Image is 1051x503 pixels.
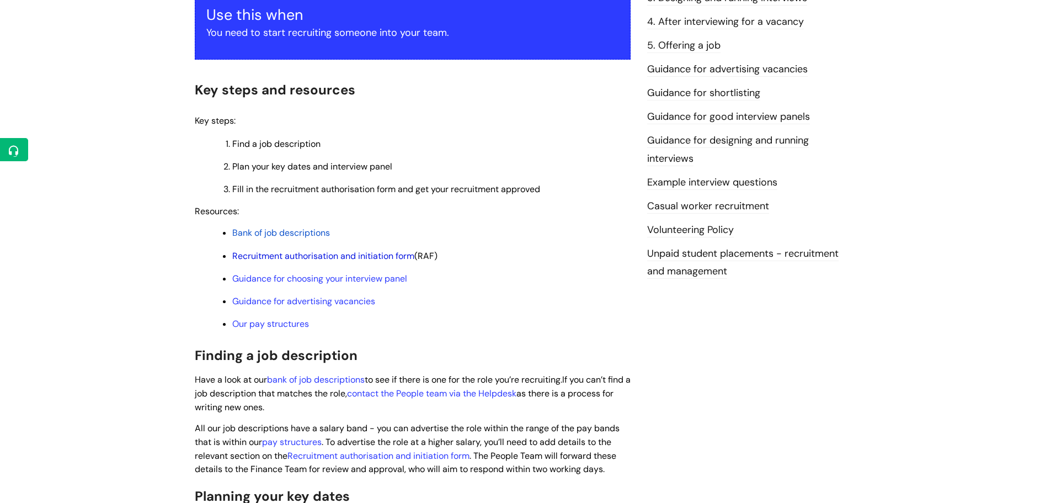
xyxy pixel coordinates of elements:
span: Plan your key dates and interview panel [232,161,392,172]
a: 5. Offering a job [647,39,721,53]
a: contact the People team via the Helpdesk [347,388,516,399]
p: You need to start recruiting someone into your team. [206,24,619,41]
span: All our job descriptions have a salary band - you can advertise the role within the range of the ... [195,422,620,475]
a: Guidance for designing and running interviews [647,134,809,166]
span: Resources: [195,205,239,217]
a: pay structures [262,436,322,448]
a: Recruitment authorisation and initiation form [287,450,470,462]
a: Guidance for advertising vacancies [647,62,808,77]
span: If you can’t find a job description that matches the role, as there is a process for writing new ... [195,374,631,413]
a: Our pay structures [232,318,309,330]
span: Finding a job description [195,347,358,364]
h3: Use this when [206,6,619,24]
a: Recruitment authorisation and initiation form [232,250,414,262]
a: 4. After interviewing for a vacancy [647,15,804,29]
a: Guidance for shortlisting [647,86,760,100]
a: bank of job descriptions [267,374,365,385]
span: Find a job description [232,138,321,150]
a: Bank of job descriptions [232,227,330,239]
a: Guidance for advertising vacancies [232,295,375,307]
p: (RAF) [232,250,631,262]
span: Key steps: [195,115,236,126]
span: Key steps and resources [195,81,355,98]
a: Unpaid student placements - recruitment and management [647,247,839,279]
a: Volunteering Policy [647,223,734,237]
a: Guidance for choosing your interview panel [232,273,407,284]
span: Have a look at our to see if there is one for the role you’re recruiting. [195,374,562,385]
a: Casual worker recruitment [647,199,769,214]
span: Fill in the recruitment authorisation form and get your recruitment approved [232,183,540,195]
a: Example interview questions [647,176,777,190]
a: Guidance for good interview panels [647,110,810,124]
